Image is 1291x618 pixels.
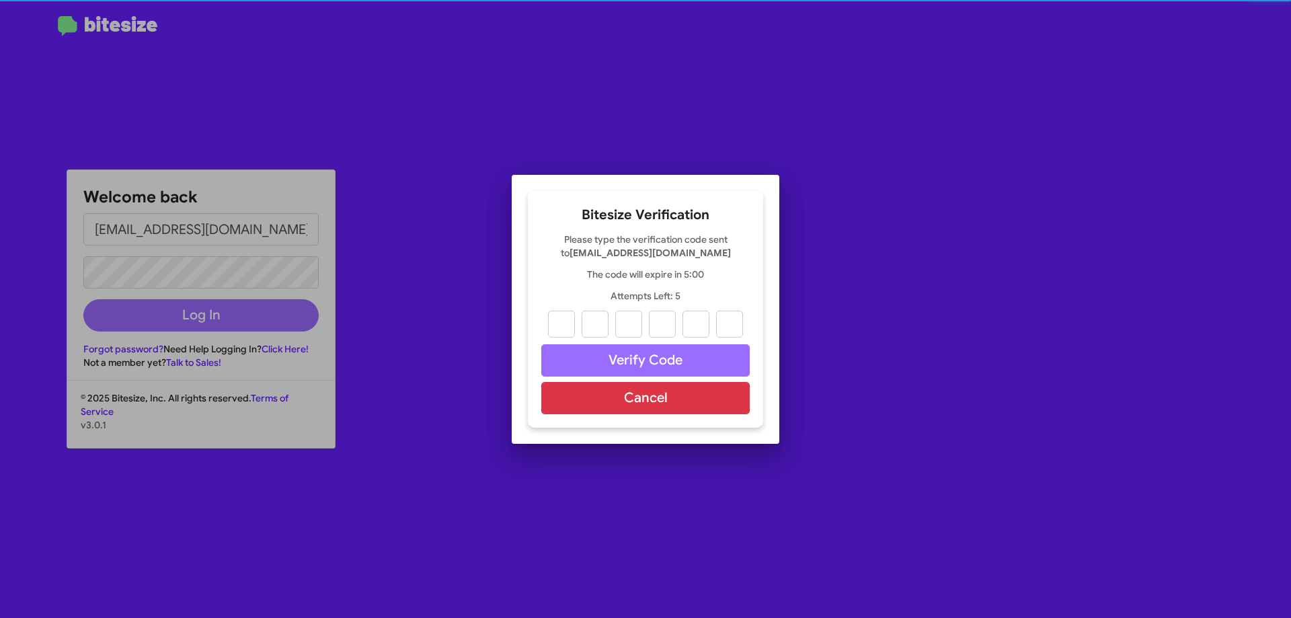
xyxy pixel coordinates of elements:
[541,382,750,414] button: Cancel
[541,233,750,260] p: Please type the verification code sent to
[541,289,750,303] p: Attempts Left: 5
[541,268,750,281] p: The code will expire in 5:00
[541,344,750,377] button: Verify Code
[570,247,731,259] strong: [EMAIL_ADDRESS][DOMAIN_NAME]
[541,204,750,226] h2: Bitesize Verification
